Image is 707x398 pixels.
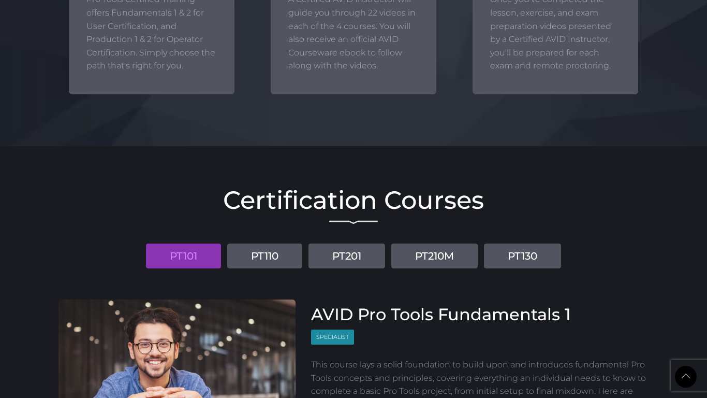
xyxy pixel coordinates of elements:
a: PT101 [146,244,221,268]
a: PT110 [227,244,302,268]
h3: AVID Pro Tools Fundamentals 1 [311,305,649,324]
a: PT130 [484,244,561,268]
h2: Certification Courses [58,188,649,212]
a: PT201 [308,244,385,268]
a: Back to Top [675,366,697,388]
a: PT210M [391,244,478,268]
img: decorative line [329,220,378,224]
span: Specialist [311,330,354,345]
